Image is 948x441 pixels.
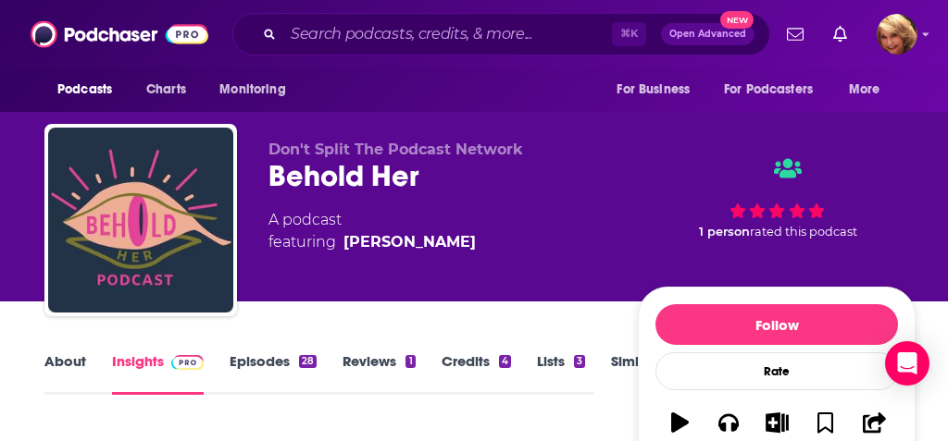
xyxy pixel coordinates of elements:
span: Open Advanced [669,30,746,39]
span: Podcasts [57,77,112,103]
div: 1 [405,355,415,368]
button: Follow [655,304,898,345]
img: User Profile [877,14,917,55]
a: Credits4 [442,352,511,395]
span: featuring [268,231,476,253]
img: Podchaser Pro [171,355,204,370]
a: About [44,352,86,395]
img: Behold Her [48,128,233,312]
div: Search podcasts, credits, & more... [232,13,770,55]
div: 1 personrated this podcast [638,141,916,255]
a: Show notifications dropdown [826,18,854,50]
div: 28 [299,355,317,368]
a: Show notifications dropdown [780,18,811,50]
span: For Business [617,77,690,103]
span: For Podcasters [724,77,813,103]
div: Rate [655,352,898,390]
a: Reviews1 [343,352,415,395]
span: Charts [146,77,186,103]
img: Podchaser - Follow, Share and Rate Podcasts [31,17,208,52]
span: Logged in as SuzNiles [877,14,917,55]
span: ⌘ K [612,22,646,46]
div: 3 [574,355,585,368]
a: Charts [134,72,197,107]
div: Open Intercom Messenger [885,341,929,386]
span: More [849,77,880,103]
a: Similar [611,352,656,395]
button: open menu [604,72,713,107]
div: 4 [499,355,511,368]
button: open menu [206,72,309,107]
span: rated this podcast [750,225,857,239]
span: Monitoring [219,77,285,103]
button: open menu [712,72,840,107]
button: open menu [836,72,904,107]
a: Episodes28 [230,352,317,395]
button: Open AdvancedNew [661,23,755,45]
button: Show profile menu [877,14,917,55]
input: Search podcasts, credits, & more... [283,19,612,49]
span: New [720,11,754,29]
a: Lists3 [537,352,585,395]
span: 1 person [699,225,750,239]
div: A podcast [268,209,476,253]
span: Don't Split The Podcast Network [268,141,523,158]
a: Lysa Penrose [343,231,476,253]
a: InsightsPodchaser Pro [112,352,204,395]
button: open menu [44,72,136,107]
